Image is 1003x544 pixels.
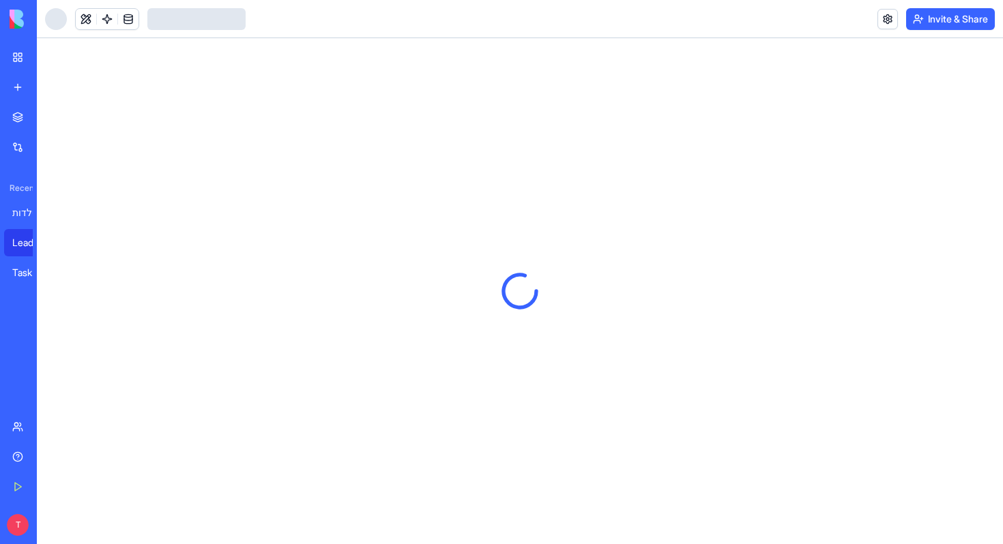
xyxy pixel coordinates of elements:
div: ניהול יולדות ואחיות מיילדות [12,206,50,220]
div: Lead Management System [12,236,50,250]
span: Recent [4,183,33,194]
a: Task Manager [4,259,59,286]
img: logo [10,10,94,29]
span: T [7,514,29,536]
a: Lead Management System [4,229,59,256]
button: Invite & Share [906,8,995,30]
div: Task Manager [12,266,50,279]
a: ניהול יולדות ואחיות מיילדות [4,199,59,226]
